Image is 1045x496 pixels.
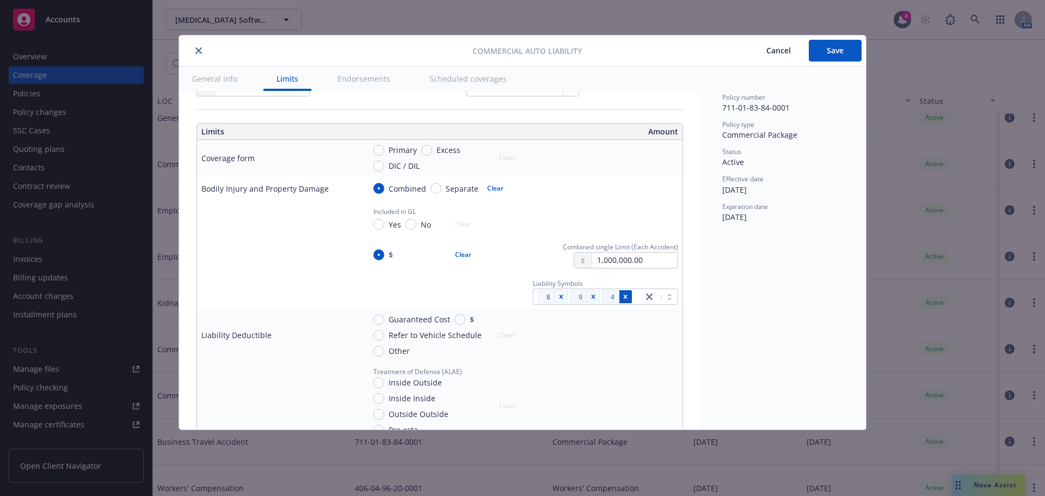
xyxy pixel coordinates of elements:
span: Included in GL [373,207,416,216]
input: Excess [421,145,432,156]
span: Expiration date [722,202,768,211]
input: Separate [431,183,441,194]
span: 9 [574,291,582,303]
div: Liability Deductible [201,329,272,341]
button: Scheduled coverages [416,66,520,91]
span: $ [389,249,393,260]
button: General info [179,66,250,91]
span: Effective date [722,174,764,183]
span: Status [722,147,741,156]
span: No [421,219,431,230]
th: Limits [197,124,391,140]
div: Remove [object Object] [587,290,600,303]
span: Commercial Package [722,130,797,140]
span: Policy type [722,120,754,129]
span: Inside Outside [389,377,442,388]
span: Liability Symbols [533,279,583,288]
span: Primary [389,144,417,156]
input: Inside Inside [373,393,384,404]
input: $ [454,314,465,325]
span: Policy number [722,93,765,102]
input: Refer to Vehicle Schedule [373,330,384,341]
span: 8 [542,291,550,303]
div: Coverage form [201,152,255,164]
span: 9 [579,291,582,303]
span: Separate [446,183,478,194]
button: Endorsements [324,66,403,91]
input: Primary [373,145,384,156]
span: Guaranteed Cost [389,314,450,325]
button: Clear [481,181,510,196]
th: Amount [445,124,683,140]
input: Pro-rata [373,425,384,436]
span: 4 [611,291,614,303]
span: Combined single Limit (Each Accident) [563,242,678,252]
span: Yes [389,219,401,230]
div: Remove [object Object] [555,290,568,303]
div: Remove [object Object] [619,290,632,303]
span: Outside Outside [389,408,448,420]
input: $ [373,249,384,260]
span: Combined [389,183,426,194]
span: Inside Inside [389,393,435,404]
span: Other [389,345,410,357]
button: Save [809,40,862,62]
input: Inside Outside [373,377,384,388]
span: Refer to Vehicle Schedule [389,329,482,341]
span: DIC / DIL [389,160,420,172]
a: close [643,290,656,303]
input: DIC / DIL [373,161,384,172]
span: Treatment of Defense (ALAE) [373,367,462,376]
input: Outside Outside [373,409,384,420]
button: Clear [448,247,478,262]
span: Cancel [766,45,791,56]
span: 8 [546,291,550,303]
span: Pro-rata [389,424,418,436]
span: $ [470,314,474,325]
span: Active [722,157,744,167]
div: Bodily Injury and Property Damage [201,183,329,194]
button: Cancel [748,40,809,62]
span: Commercial Auto Liability [472,45,582,57]
span: [DATE] [722,212,747,222]
span: 711-01-83-84-0001 [722,102,790,113]
span: Save [827,45,844,56]
button: close [192,44,205,57]
input: No [405,219,416,230]
input: Guaranteed Cost [373,314,384,325]
input: Combined [373,183,384,194]
input: Other [373,346,384,357]
input: Yes [373,219,384,230]
span: [DATE] [722,185,747,195]
span: 4 [606,291,614,303]
input: 0.00 [592,253,678,268]
button: Limits [263,66,311,91]
span: Excess [437,144,460,156]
